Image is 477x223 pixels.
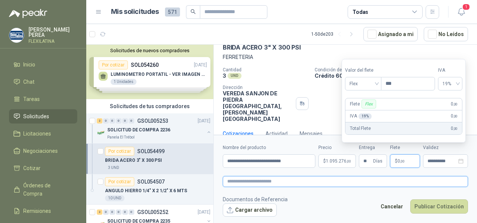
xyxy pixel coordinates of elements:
span: 1.095.276 [326,159,351,163]
p: GSOL005252 [137,209,168,215]
div: 2 [97,209,102,215]
div: 19 % [358,113,372,119]
span: 571 [165,8,180,17]
a: 2 0 0 0 0 0 GSOL005253[DATE] Company LogoSOLICITUD DE COMPRA 2236Panela El Trébol [97,116,212,140]
div: 0 [116,118,121,124]
div: 0 [109,209,115,215]
div: 2 [97,118,102,124]
p: BRIDA ACERO 3" X 300 PSI [223,44,301,51]
span: 19% [442,78,458,89]
p: FLEXILATINA [28,39,77,44]
span: Órdenes de Compra [23,181,70,198]
span: 0 [397,159,405,163]
div: 0 [103,118,109,124]
button: Cargar archivo [223,203,277,217]
button: 1 [454,5,468,19]
button: Solicitudes de nuevos compradores [89,48,210,53]
span: 0 [451,101,457,108]
div: Por cotizar [105,177,134,186]
label: Entrega [359,144,387,151]
div: 0 [103,209,109,215]
button: No Leídos [424,27,468,41]
div: 0 [129,209,134,215]
div: 0 [129,118,134,124]
a: Negociaciones [9,144,77,158]
div: 3 UND [105,165,122,171]
div: Mensajes [300,130,322,138]
a: Por cotizarSOL054507ANGULO HIERRO 1/4" X 2 1/2" X 6 MTS10 UND [86,174,213,205]
span: Días [373,155,382,167]
a: Chat [9,75,77,89]
label: Validez [423,144,468,151]
p: 3 [223,72,226,79]
p: GSOL005253 [137,118,168,124]
div: 0 [122,118,128,124]
p: [PERSON_NAME] PEREA [28,27,77,38]
div: Cotizaciones [223,130,253,138]
img: Company Logo [9,28,24,42]
span: search [190,9,196,14]
span: Inicio [23,60,35,69]
p: Total Flete [350,125,370,132]
p: [DATE] [198,118,210,125]
span: 0 [451,125,457,132]
p: [DATE] [198,209,210,216]
span: 0 [451,113,457,120]
div: Actividad [265,130,288,138]
span: ,00 [400,159,405,163]
label: Valor del flete [345,67,381,74]
button: Asignado a mi [363,27,418,41]
label: IVA [438,67,462,74]
a: Órdenes de Compra [9,178,77,201]
div: 0 [122,209,128,215]
span: Chat [23,78,34,86]
p: $1.095.276,00 [318,154,356,168]
img: Company Logo [97,128,106,137]
a: Tareas [9,92,77,106]
div: Solicitudes de tus compradores [86,99,213,113]
a: Cotizar [9,161,77,175]
p: SOL054499 [137,149,165,154]
div: Todas [352,8,368,16]
div: Por cotizar [105,147,134,156]
span: Remisiones [23,207,51,215]
span: 1 [462,3,470,11]
p: Documentos de Referencia [223,195,288,203]
label: Nombre del producto [223,144,315,151]
button: Cancelar [376,199,407,214]
p: Cantidad [223,67,309,72]
p: Condición de pago [315,67,474,72]
p: BRIDA ACERO 3" X 300 PSI [105,157,162,164]
span: Negociaciones [23,147,58,155]
span: Flex [349,78,377,89]
a: Licitaciones [9,127,77,141]
div: 0 [116,209,121,215]
div: 1 - 50 de 203 [311,28,357,40]
p: Crédito 60 días [315,72,474,79]
label: Flete [390,144,420,151]
p: FERRETERIA [223,53,468,61]
span: $ [395,159,397,163]
p: Flete [350,99,378,108]
p: $ 0,00 [390,154,420,168]
a: Solicitudes [9,109,77,124]
div: 10 UND [105,195,124,201]
p: VEREDA SANJON DE PIEDRA [GEOGRAPHIC_DATA] , [PERSON_NAME][GEOGRAPHIC_DATA] [223,90,293,122]
a: Por cotizarSOL054499BRIDA ACERO 3" X 300 PSI3 UND [86,144,213,174]
label: Precio [318,144,356,151]
span: Licitaciones [23,130,51,138]
span: ,00 [346,159,351,163]
p: Panela El Trébol [107,134,135,140]
p: SOLICITUD DE COMPRA 2236 [107,127,170,134]
div: UND [228,73,241,79]
img: Logo peakr [9,9,47,18]
span: Solicitudes [23,112,49,121]
p: Dirección [223,85,293,90]
div: Solicitudes de nuevos compradoresPor cotizarSOL054260[DATE] LUMINOMETRO PORTATIL - VER IMAGEN ADJ... [86,45,213,99]
a: Remisiones [9,204,77,218]
span: Cotizar [23,164,40,172]
div: 0 [109,118,115,124]
p: ANGULO HIERRO 1/4" X 2 1/2" X 6 MTS [105,187,187,194]
p: SOL054507 [137,179,165,184]
a: Inicio [9,57,77,72]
